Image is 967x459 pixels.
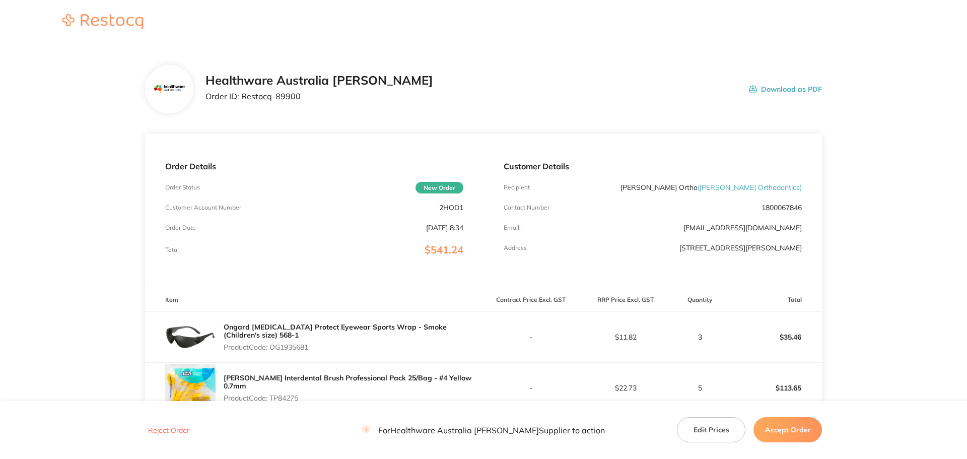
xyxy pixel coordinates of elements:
[762,204,802,212] p: 1800067846
[579,384,672,392] p: $22.73
[224,322,447,340] a: Ongard [MEDICAL_DATA] Protect Eyewear Sports Wrap - Smoke (Children's size) 568-1
[620,183,802,191] p: [PERSON_NAME] Ortho
[683,223,802,232] a: [EMAIL_ADDRESS][DOMAIN_NAME]
[205,92,433,101] p: Order ID: Restocq- 89900
[504,184,530,191] p: Recipient
[416,182,463,193] span: New Order
[727,288,822,312] th: Total
[165,246,179,253] p: Total
[362,425,605,435] p: For Healthware Australia [PERSON_NAME] Supplier to action
[483,288,578,312] th: Contract Price Excl. GST
[753,417,822,442] button: Accept Order
[165,224,196,231] p: Order Date
[224,373,471,390] a: [PERSON_NAME] Interdental Brush Professional Pack 25/Bag - #4 Yellow 0.7mm
[205,74,433,88] h2: Healthware Australia [PERSON_NAME]
[165,204,241,211] p: Customer Account Number
[679,244,802,252] p: [STREET_ADDRESS][PERSON_NAME]
[673,333,727,341] p: 3
[504,162,802,171] p: Customer Details
[165,312,216,362] img: Y2FwMnE3Zg
[439,204,463,212] p: 2HOD1
[677,417,745,442] button: Edit Prices
[145,288,483,312] th: Item
[484,333,578,341] p: -
[426,224,463,232] p: [DATE] 8:34
[224,394,483,402] p: Product Code: TP84275
[698,183,802,192] span: ( [PERSON_NAME] Orthodontics )
[578,288,673,312] th: RRP Price Excl. GST
[504,224,521,231] p: Emaill
[484,384,578,392] p: -
[52,14,153,31] a: Restocq logo
[673,288,727,312] th: Quantity
[504,204,549,211] p: Contact Number
[728,325,821,349] p: $35.46
[145,426,192,435] button: Reject Order
[728,376,821,400] p: $113.65
[425,243,463,256] span: $541.24
[165,184,200,191] p: Order Status
[224,343,483,351] p: Product Code: OG1935681
[749,74,822,105] button: Download as PDF
[579,333,672,341] p: $11.82
[153,73,185,106] img: Mjc2MnhocQ
[165,363,216,413] img: cHdlbXZhMw
[165,162,463,171] p: Order Details
[673,384,727,392] p: 5
[52,14,153,29] img: Restocq logo
[504,244,527,251] p: Address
